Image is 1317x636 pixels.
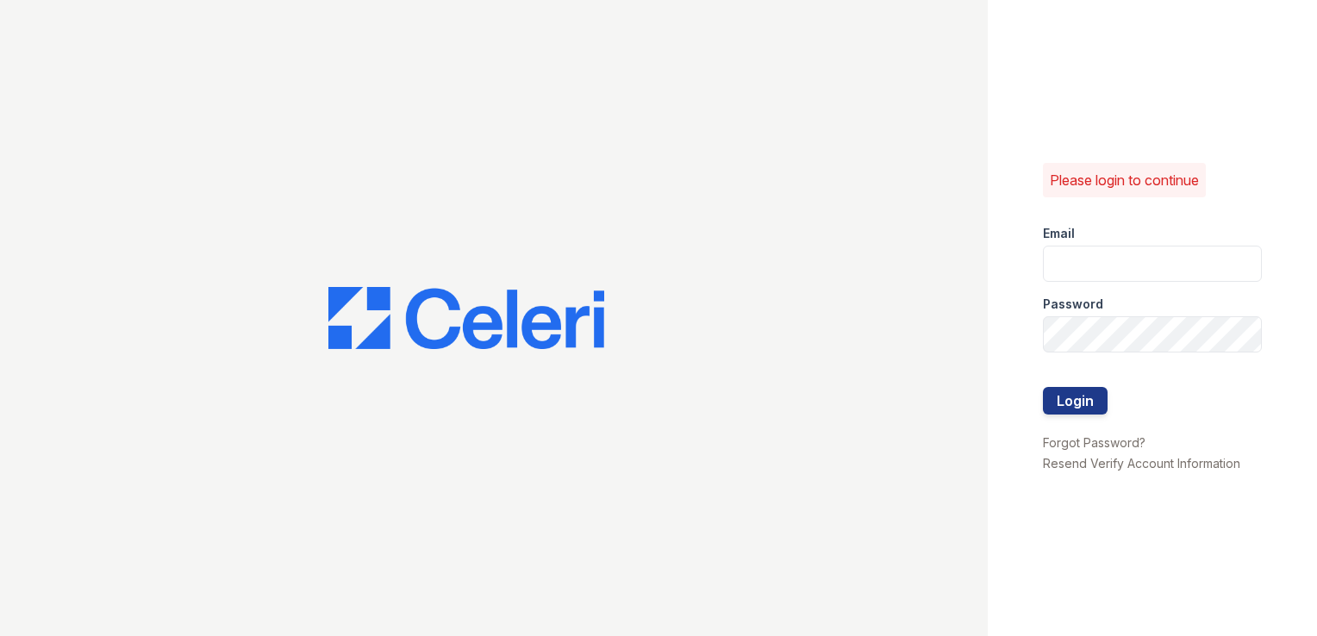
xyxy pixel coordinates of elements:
[328,287,604,349] img: CE_Logo_Blue-a8612792a0a2168367f1c8372b55b34899dd931a85d93a1a3d3e32e68fde9ad4.png
[1043,387,1108,415] button: Login
[1043,435,1145,450] a: Forgot Password?
[1043,456,1240,471] a: Resend Verify Account Information
[1050,170,1199,190] p: Please login to continue
[1043,225,1075,242] label: Email
[1043,296,1103,313] label: Password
